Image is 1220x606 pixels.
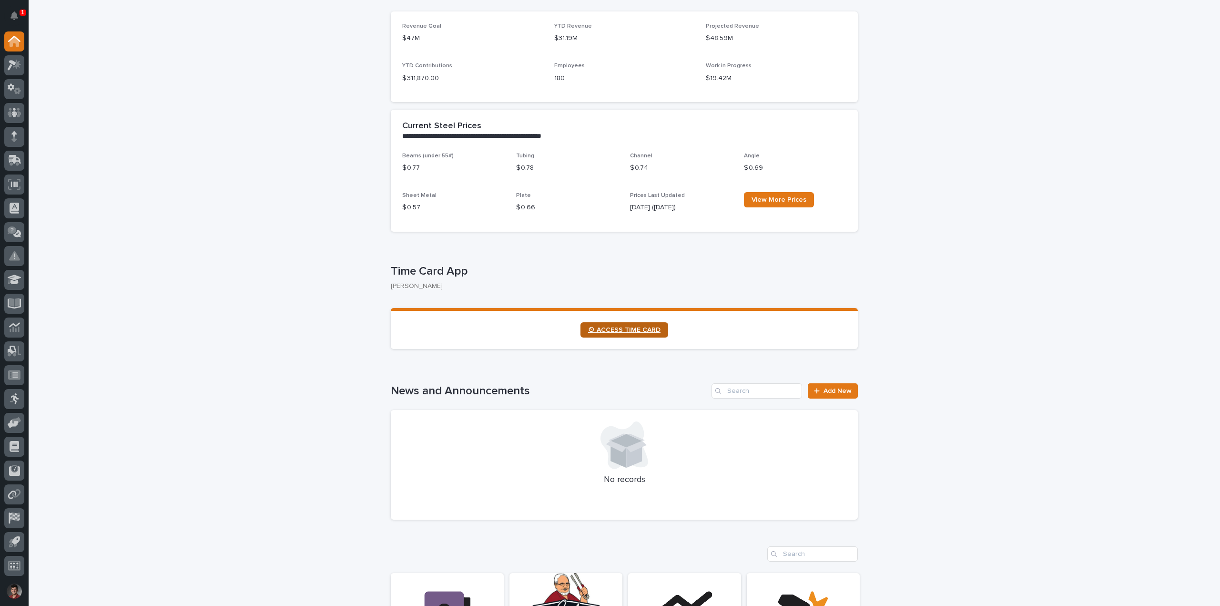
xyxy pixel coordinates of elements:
[706,73,846,83] p: $19.42M
[588,327,661,333] span: ⏲ ACCESS TIME CARD
[630,163,732,173] p: $ 0.74
[402,63,452,69] span: YTD Contributions
[402,163,505,173] p: $ 0.77
[391,384,708,398] h1: News and Announcements
[706,23,759,29] span: Projected Revenue
[391,265,854,278] p: Time Card App
[402,23,441,29] span: Revenue Goal
[391,282,850,290] p: [PERSON_NAME]
[402,203,505,213] p: $ 0.57
[402,73,543,83] p: $ 311,870.00
[402,193,437,198] span: Sheet Metal
[706,63,752,69] span: Work in Progress
[706,33,846,43] p: $48.59M
[744,163,846,173] p: $ 0.69
[630,203,732,213] p: [DATE] ([DATE])
[4,581,24,601] button: users-avatar
[12,11,24,27] div: Notifications1
[402,475,846,485] p: No records
[630,153,652,159] span: Channel
[21,9,24,16] p: 1
[630,193,685,198] span: Prices Last Updated
[554,33,695,43] p: $31.19M
[516,203,619,213] p: $ 0.66
[4,6,24,26] button: Notifications
[402,121,481,132] h2: Current Steel Prices
[767,546,858,562] input: Search
[744,153,760,159] span: Angle
[516,153,534,159] span: Tubing
[808,383,858,399] a: Add New
[744,192,814,207] a: View More Prices
[823,388,852,394] span: Add New
[554,73,695,83] p: 180
[516,163,619,173] p: $ 0.78
[554,63,585,69] span: Employees
[402,153,454,159] span: Beams (under 55#)
[554,23,592,29] span: YTD Revenue
[580,322,668,338] a: ⏲ ACCESS TIME CARD
[516,193,531,198] span: Plate
[752,196,806,203] span: View More Prices
[712,383,802,399] input: Search
[402,33,543,43] p: $47M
